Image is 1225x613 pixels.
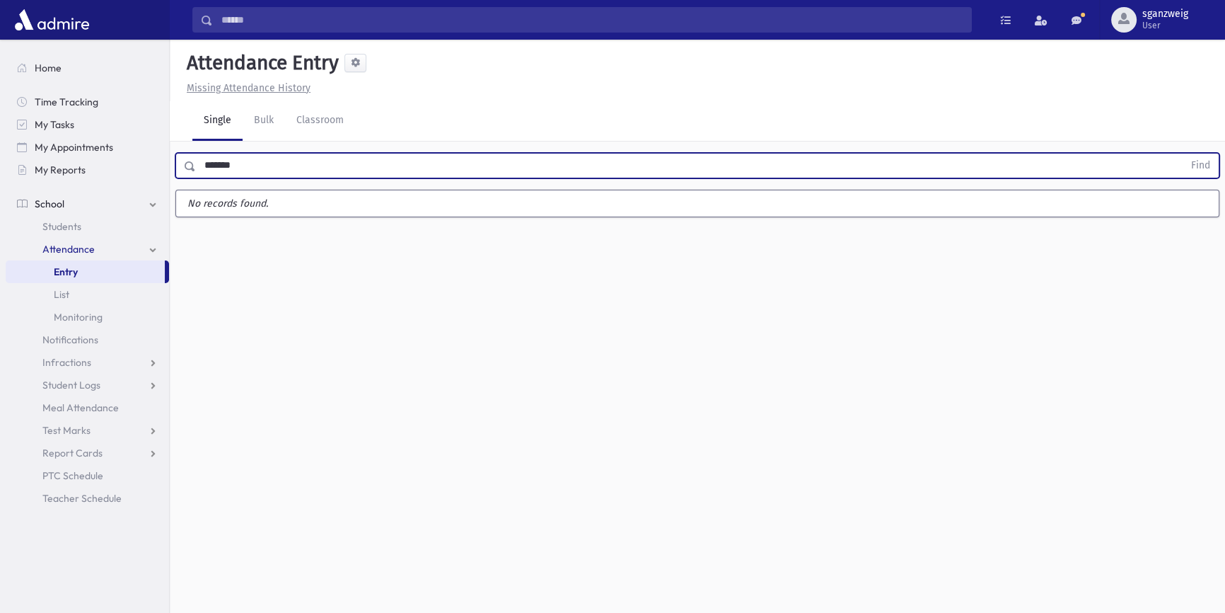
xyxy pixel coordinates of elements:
a: My Tasks [6,113,169,136]
span: School [35,197,64,210]
a: Missing Attendance History [181,82,310,94]
a: Time Tracking [6,91,169,113]
span: Test Marks [42,424,91,437]
a: Bulk [243,101,285,141]
a: Monitoring [6,306,169,328]
span: Attendance [42,243,95,256]
span: Notifications [42,333,98,346]
span: Report Cards [42,447,103,459]
a: Student Logs [6,374,169,396]
a: My Reports [6,159,169,181]
span: Home [35,62,62,74]
a: List [6,283,169,306]
span: Students [42,220,81,233]
span: My Appointments [35,141,113,154]
input: Search [213,7,971,33]
a: Report Cards [6,442,169,464]
span: Student Logs [42,379,100,391]
a: Home [6,57,169,79]
span: Monitoring [54,311,103,323]
a: Classroom [285,101,355,141]
span: sganzweig [1142,8,1188,20]
a: Teacher Schedule [6,487,169,510]
span: Entry [54,265,78,278]
span: Time Tracking [35,96,98,108]
span: My Tasks [35,118,74,131]
img: AdmirePro [11,6,93,34]
a: My Appointments [6,136,169,159]
span: User [1142,20,1188,31]
a: Single [192,101,243,141]
label: No records found. [176,190,1219,217]
span: List [54,288,69,301]
a: PTC Schedule [6,464,169,487]
span: Teacher Schedule [42,492,122,505]
a: School [6,193,169,215]
a: Attendance [6,238,169,260]
h5: Attendance Entry [181,51,339,75]
a: Notifications [6,328,169,351]
a: Test Marks [6,419,169,442]
span: My Reports [35,164,86,176]
a: Meal Attendance [6,396,169,419]
a: Entry [6,260,165,283]
a: Students [6,215,169,238]
span: PTC Schedule [42,469,103,482]
button: Find [1183,154,1219,178]
span: Meal Attendance [42,401,119,414]
a: Infractions [6,351,169,374]
u: Missing Attendance History [187,82,310,94]
span: Infractions [42,356,91,369]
